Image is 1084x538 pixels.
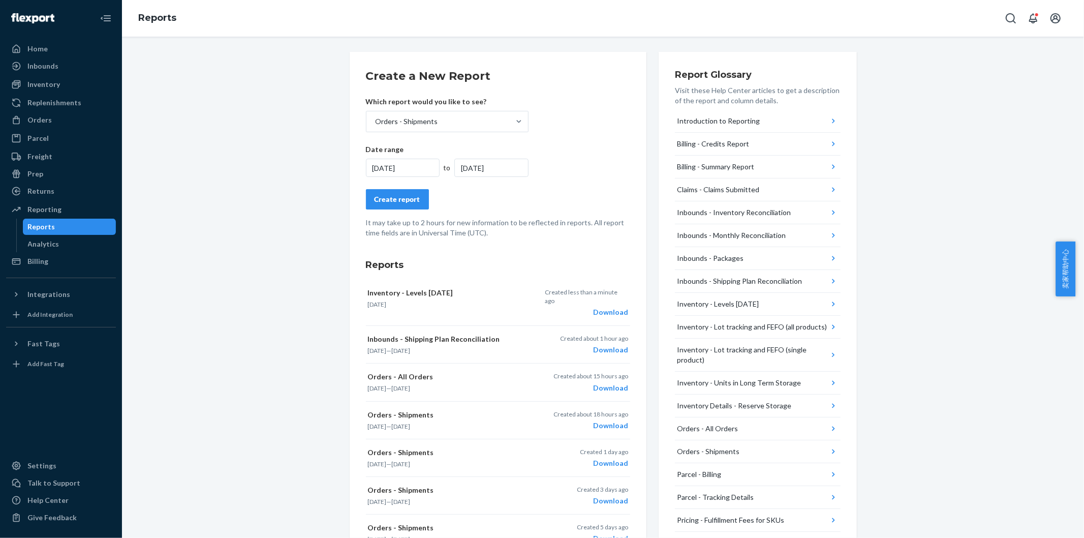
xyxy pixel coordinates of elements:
[366,68,630,84] h2: Create a New Report
[368,372,540,382] p: Orders - All Orders
[368,334,540,344] p: Inbounds - Shipping Plan Reconciliation
[27,289,70,300] div: Integrations
[368,347,387,354] time: [DATE]
[27,61,58,71] div: Inbounds
[368,523,540,533] p: Orders - Shipments
[27,513,77,523] div: Give Feedback
[677,230,786,241] div: Inbounds - Monthly Reconciliation
[675,85,841,106] p: Visit these Help Center articles to get a description of the report and column details.
[392,423,411,430] time: [DATE]
[577,485,628,494] p: Created 3 days ago
[675,395,841,417] button: Inventory Details - Reserve Storage
[368,485,540,495] p: Orders - Shipments
[675,68,841,81] h3: Report Glossary
[6,458,116,474] a: Settings
[368,447,540,458] p: Orders - Shipments
[6,166,116,182] a: Prep
[6,286,116,303] button: Integrations
[677,139,749,149] div: Billing - Credits Report
[580,458,628,468] div: Download
[560,334,628,343] p: Created about 1 hour ago
[23,236,116,252] a: Analytics
[6,356,116,372] a: Add Fast Tag
[366,258,630,272] h3: Reports
[1023,8,1043,28] button: Open notifications
[368,460,387,468] time: [DATE]
[27,152,52,162] div: Freight
[27,339,60,349] div: Fast Tags
[675,156,841,178] button: Billing - Summary Report
[96,8,116,28] button: Close Navigation
[27,461,56,471] div: Settings
[368,423,387,430] time: [DATE]
[553,383,628,393] div: Download
[368,460,540,468] p: —
[675,339,841,372] button: Inventory - Lot tracking and FEFO (single product)
[677,401,791,411] div: Inventory Details - Reserve Storage
[6,475,116,491] a: Talk to Support
[130,4,184,33] ol: breadcrumbs
[6,201,116,218] a: Reporting
[366,280,630,326] button: Inventory - Levels [DATE][DATE]Created less than a minute agoDownload
[677,469,721,480] div: Parcel - Billing
[677,424,738,434] div: Orders - All Orders
[368,498,387,505] time: [DATE]
[366,326,630,364] button: Inbounds - Shipping Plan Reconciliation[DATE]—[DATE]Created about 1 hour agoDownload
[27,360,64,368] div: Add Fast Tag
[368,384,540,393] p: —
[675,293,841,316] button: Inventory - Levels [DATE]
[440,163,454,173] div: to
[368,410,540,420] p: Orders - Shipments
[577,523,628,531] p: Created 5 days ago
[366,144,529,155] p: Date range
[27,204,61,215] div: Reporting
[392,460,411,468] time: [DATE]
[27,133,49,143] div: Parcel
[6,112,116,128] a: Orders
[677,299,759,309] div: Inventory - Levels [DATE]
[675,316,841,339] button: Inventory - Lot tracking and FEFO (all products)
[392,498,411,505] time: [DATE]
[675,224,841,247] button: Inbounds - Monthly Reconciliation
[366,364,630,401] button: Orders - All Orders[DATE]—[DATE]Created about 15 hours agoDownload
[368,384,387,392] time: [DATE]
[368,288,539,298] p: Inventory - Levels [DATE]
[6,510,116,526] button: Give Feedback
[6,492,116,509] a: Help Center
[6,183,116,199] a: Returns
[366,159,440,177] div: [DATE]
[6,41,116,57] a: Home
[6,253,116,270] a: Billing
[27,98,81,108] div: Replenishments
[577,496,628,506] div: Download
[27,310,73,319] div: Add Integration
[677,515,784,525] div: Pricing - Fulfillment Fees for SKUs
[27,44,48,54] div: Home
[6,58,116,74] a: Inbounds
[368,497,540,506] p: —
[677,276,802,286] div: Inbounds - Shipping Plan Reconciliation
[677,185,759,195] div: Claims - Claims Submitted
[6,336,116,352] button: Fast Tags
[6,95,116,111] a: Replenishments
[27,115,52,125] div: Orders
[23,219,116,235] a: Reports
[677,162,754,172] div: Billing - Summary Report
[677,253,744,263] div: Inbounds - Packages
[6,130,116,146] a: Parcel
[366,439,630,477] button: Orders - Shipments[DATE]—[DATE]Created 1 day agoDownload
[677,446,739,457] div: Orders - Shipments
[677,116,760,126] div: Introduction to Reporting
[675,178,841,201] button: Claims - Claims Submitted
[675,270,841,293] button: Inbounds - Shipping Plan Reconciliation
[11,13,54,23] img: Flexport logo
[545,288,628,305] p: Created less than a minute ago
[675,372,841,395] button: Inventory - Units in Long Term Storage
[368,422,540,431] p: —
[27,169,43,179] div: Prep
[677,207,791,218] div: Inbounds - Inventory Reconciliation
[454,159,529,177] div: [DATE]
[366,218,630,238] p: It may take up to 2 hours for new information to be reflected in reports. All report time fields ...
[27,256,48,266] div: Billing
[366,477,630,515] button: Orders - Shipments[DATE]—[DATE]Created 3 days agoDownload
